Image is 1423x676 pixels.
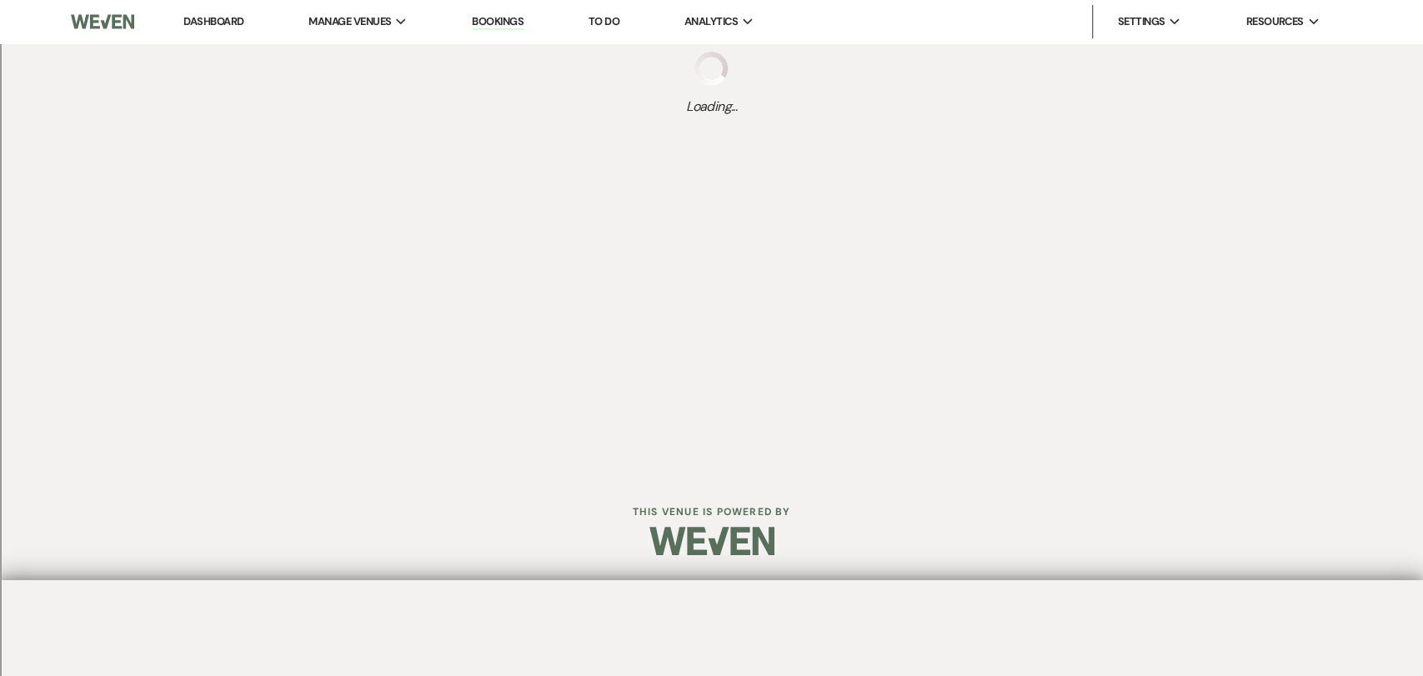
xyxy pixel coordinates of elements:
[7,39,1416,54] div: Sort A > Z
[1118,13,1165,30] span: Settings
[684,13,738,30] span: Analytics
[589,14,619,28] a: To Do
[7,54,1416,69] div: Sort New > Old
[7,22,154,39] input: Search outlines
[472,14,524,30] a: Bookings
[1245,13,1303,30] span: Resources
[7,84,1416,99] div: Delete
[7,99,1416,114] div: Options
[71,4,134,39] img: Weven Logo
[183,14,243,28] a: Dashboard
[7,114,1416,129] div: Sign out
[308,13,391,30] span: Manage Venues
[7,7,348,22] div: Home
[7,69,1416,84] div: Move To ...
